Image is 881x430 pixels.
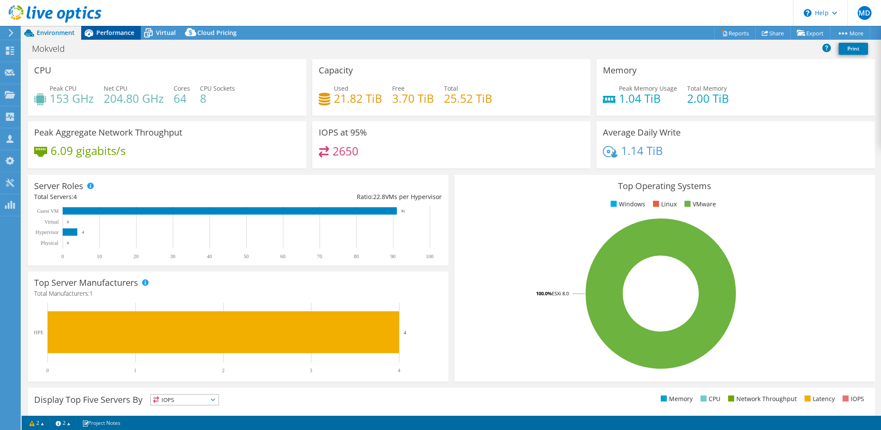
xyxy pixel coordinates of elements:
[317,253,322,259] text: 70
[34,66,51,75] h3: CPU
[603,66,637,75] h3: Memory
[552,290,569,297] tspan: ESXi 8.0
[714,26,756,40] a: Reports
[444,84,458,92] span: Total
[608,199,645,209] li: Windows
[34,278,138,288] h3: Top Server Manufacturers
[238,192,442,202] div: Ratio: VMs per Hypervisor
[401,209,405,213] text: 91
[104,84,127,92] span: Net CPU
[802,394,835,404] li: Latency
[619,84,677,92] span: Peak Memory Usage
[404,330,406,335] text: 4
[373,193,385,201] span: 22.8
[280,253,285,259] text: 60
[354,253,359,259] text: 80
[67,241,69,245] text: 0
[698,394,720,404] li: CPU
[156,28,176,37] span: Virtual
[390,253,396,259] text: 90
[50,417,76,428] a: 2
[174,84,190,92] span: Cores
[50,84,76,92] span: Peak CPU
[603,128,681,137] h3: Average Daily Write
[310,367,312,373] text: 3
[51,146,126,155] h4: 6.09 gigabits/s
[222,367,225,373] text: 2
[96,28,134,37] span: Performance
[830,26,870,40] a: More
[682,199,716,209] li: VMware
[536,290,552,297] tspan: 100.0%
[398,367,400,373] text: 4
[619,94,677,103] h4: 1.04 TiB
[687,94,729,103] h4: 2.00 TiB
[392,94,434,103] h4: 3.70 TiB
[133,253,139,259] text: 20
[44,219,59,225] text: Virtual
[82,230,84,234] text: 4
[319,128,367,137] h3: IOPS at 95%
[461,181,868,191] h3: Top Operating Systems
[35,229,59,235] text: Hypervisor
[34,128,182,137] h3: Peak Aggregate Network Throughput
[858,6,871,20] span: MD
[207,253,212,259] text: 40
[34,329,44,335] text: HPE
[621,146,663,155] h4: 1.14 TiB
[37,28,75,37] span: Environment
[444,94,492,103] h4: 25.52 TiB
[839,43,868,55] a: Print
[134,367,136,373] text: 1
[687,84,727,92] span: Total Memory
[334,84,349,92] span: Used
[333,146,358,156] h4: 2650
[104,94,164,103] h4: 204.80 GHz
[28,44,78,54] h1: Mokveld
[41,240,58,246] text: Physical
[200,84,235,92] span: CPU Sockets
[61,253,64,259] text: 0
[76,417,127,428] a: Project Notes
[97,253,102,259] text: 10
[790,26,830,40] a: Export
[659,394,693,404] li: Memory
[170,253,175,259] text: 30
[726,394,797,404] li: Network Throughput
[197,28,237,37] span: Cloud Pricing
[392,84,405,92] span: Free
[50,94,94,103] h4: 153 GHz
[23,417,50,428] a: 2
[73,193,77,201] span: 4
[46,367,49,373] text: 0
[319,66,353,75] h3: Capacity
[840,394,864,404] li: IOPS
[34,181,83,191] h3: Server Roles
[334,94,382,103] h4: 21.82 TiB
[37,208,59,214] text: Guest VM
[755,26,791,40] a: Share
[89,289,93,297] span: 1
[34,289,442,298] h4: Total Manufacturers:
[174,94,190,103] h4: 64
[34,192,238,202] div: Total Servers:
[151,395,219,405] span: IOPS
[651,199,677,209] li: Linux
[200,94,235,103] h4: 8
[804,9,811,17] svg: \n
[67,220,69,224] text: 0
[244,253,249,259] text: 50
[426,253,434,259] text: 100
